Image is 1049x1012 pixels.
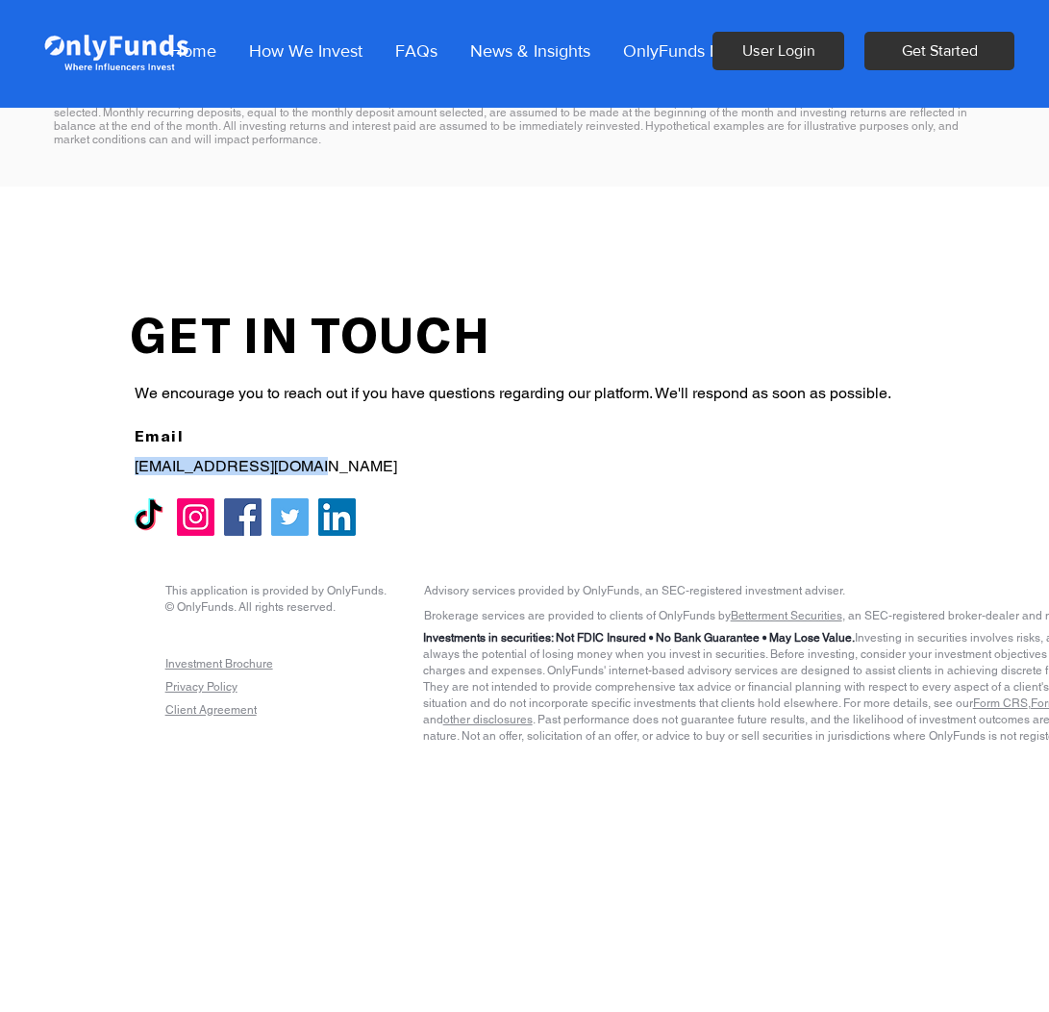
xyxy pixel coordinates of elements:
[177,498,214,536] img: Instagram
[742,40,814,62] span: User Login
[154,27,774,75] nav: Site
[731,609,842,622] span: Betterment Securities
[135,457,397,475] span: [EMAIL_ADDRESS][DOMAIN_NAME]
[165,703,257,717] a: Client Agreement
[902,40,978,62] span: Get Started
[424,584,845,597] span: Advisory services provided by OnlyFunds, an SEC-registered investment adviser.
[161,27,226,75] p: Home
[454,27,608,75] a: News & Insights
[41,17,189,85] img: Onlyfunds logo in white on a blue background.
[224,498,262,536] img: Facebook
[165,584,387,597] span: This application is provided by OnlyFunds.
[973,696,1028,710] a: Form CRS
[165,680,237,694] a: Privacy Policy
[613,27,767,75] p: OnlyFunds Merch
[318,498,356,536] img: LinkedIn
[165,600,336,614] span: © OnlyFunds. All rights reserved.
[54,79,994,146] span: Annual investment return is assumed to be x% each year, where x is the risk level chosen. The inv...
[443,713,533,726] a: other disclosures
[135,384,891,402] span: We encourage you to reach out if you have questions regarding our platform. We'll respond as soon...
[461,27,600,75] p: News & Insights
[233,27,379,75] a: How We Invest
[154,27,233,75] a: Home
[131,305,492,363] span: GET IN TOUCH
[239,27,372,75] p: How We Invest
[130,498,167,536] img: TikTok
[608,27,774,75] a: OnlyFunds Merch
[423,631,855,645] span: Investments in securities: Not FDIC Insured • No Bank Guarantee • May Lose Value.
[165,657,273,670] a: Investment Brochure
[712,32,844,70] a: User Login
[864,32,1014,70] button: Get Started
[135,426,184,444] span: Email
[386,27,447,75] p: FAQs
[271,498,309,536] img: Twitter
[130,498,356,536] ul: Social Bar
[379,27,454,75] a: FAQs
[135,458,397,474] a: [EMAIL_ADDRESS][DOMAIN_NAME]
